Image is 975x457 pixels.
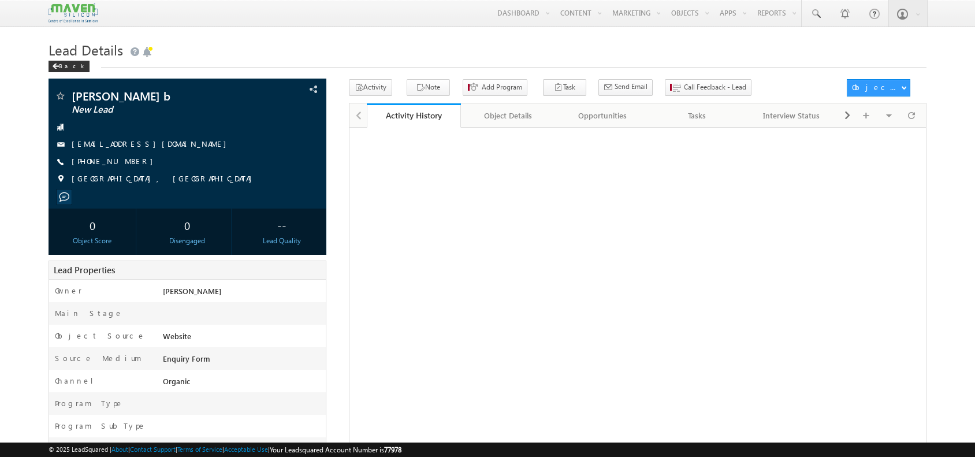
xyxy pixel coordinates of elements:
a: Object Details [461,103,556,128]
button: Add Program [463,79,527,96]
div: Opportunities [565,109,640,122]
div: Organic [160,376,326,392]
a: Tasks [650,103,745,128]
span: [PERSON_NAME] b [72,90,244,102]
span: Your Leadsquared Account Number is [270,445,401,454]
div: Object Details [470,109,545,122]
label: Owner [55,285,82,296]
label: Object Source [55,330,146,341]
div: Lead Quality [241,236,323,246]
div: Website [160,330,326,347]
label: Source Medium [55,353,142,363]
div: 0 [147,214,228,236]
button: Call Feedback - Lead [665,79,751,96]
div: Back [49,61,90,72]
div: Object Score [51,236,133,246]
span: Add Program [482,82,522,92]
div: Disengaged [147,236,228,246]
a: Interview Status [745,103,839,128]
span: [PHONE_NUMBER] [72,156,159,168]
span: 77978 [384,445,401,454]
span: Send Email [615,81,647,92]
button: Note [407,79,450,96]
label: Channel [55,376,102,386]
div: Object Actions [852,82,901,92]
span: © 2025 LeadSquared | | | | | [49,444,401,455]
a: Back [49,60,95,70]
a: Opportunities [556,103,650,128]
img: Custom Logo [49,3,97,23]
a: Terms of Service [177,445,222,453]
span: [PERSON_NAME] [163,286,221,296]
div: -- [241,214,323,236]
label: Main Stage [55,308,123,318]
label: Program Type [55,398,124,408]
span: Lead Details [49,40,123,59]
label: Program SubType [55,421,146,431]
button: Activity [349,79,392,96]
div: Tasks [659,109,734,122]
span: Call Feedback - Lead [684,82,746,92]
div: Interview Status [754,109,829,122]
button: Task [543,79,586,96]
button: Send Email [598,79,653,96]
button: Object Actions [847,79,910,96]
span: New Lead [72,104,244,116]
a: Activity History [367,103,462,128]
span: Lead Properties [54,264,115,276]
a: [EMAIL_ADDRESS][DOMAIN_NAME] [72,139,232,148]
a: About [111,445,128,453]
div: Activity History [375,110,453,121]
a: Contact Support [130,445,176,453]
span: [GEOGRAPHIC_DATA], [GEOGRAPHIC_DATA] [72,173,258,185]
div: Enquiry Form [160,353,326,369]
div: 0 [51,214,133,236]
a: Acceptable Use [224,445,268,453]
